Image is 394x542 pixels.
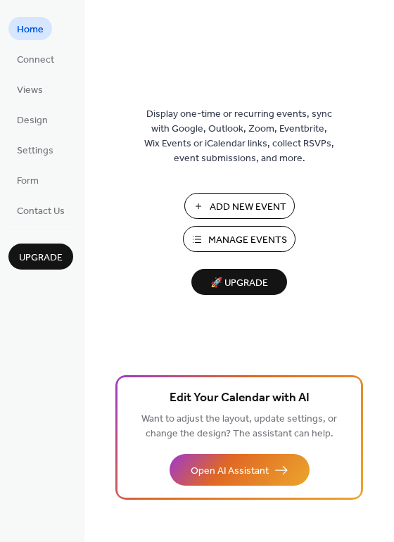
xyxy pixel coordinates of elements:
[8,244,73,270] button: Upgrade
[210,200,286,215] span: Add New Event
[8,17,52,40] a: Home
[17,53,54,68] span: Connect
[8,47,63,70] a: Connect
[191,464,269,479] span: Open AI Assistant
[208,233,287,248] span: Manage Events
[191,269,287,295] button: 🚀 Upgrade
[17,83,43,98] span: Views
[17,144,53,158] span: Settings
[200,274,279,293] span: 🚀 Upgrade
[17,204,65,219] span: Contact Us
[17,113,48,128] span: Design
[8,108,56,131] a: Design
[184,193,295,219] button: Add New Event
[183,226,295,252] button: Manage Events
[17,174,39,189] span: Form
[8,138,62,161] a: Settings
[170,454,310,486] button: Open AI Assistant
[8,168,47,191] a: Form
[170,389,310,408] span: Edit Your Calendar with AI
[8,77,51,101] a: Views
[8,198,73,222] a: Contact Us
[19,251,63,265] span: Upgrade
[17,23,44,37] span: Home
[141,410,337,443] span: Want to adjust the layout, update settings, or change the design? The assistant can help.
[144,107,334,166] span: Display one-time or recurring events, sync with Google, Outlook, Zoom, Eventbrite, Wix Events or ...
